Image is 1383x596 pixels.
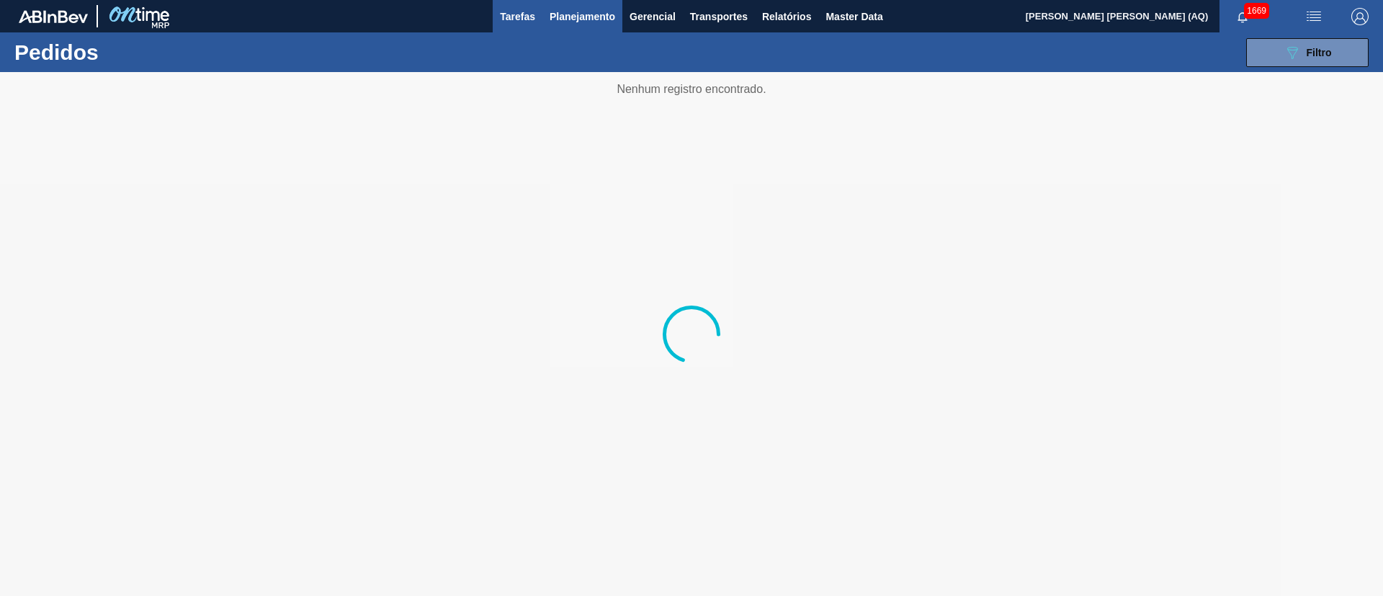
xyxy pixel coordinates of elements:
[14,44,230,61] h1: Pedidos
[1305,8,1322,25] img: userActions
[1351,8,1369,25] img: Logout
[1307,47,1332,58] span: Filtro
[630,8,676,25] span: Gerencial
[762,8,811,25] span: Relatórios
[500,8,535,25] span: Tarefas
[825,8,882,25] span: Master Data
[690,8,748,25] span: Transportes
[19,10,88,23] img: TNhmsLtSVTkK8tSr43FrP2fwEKptu5GPRR3wAAAABJRU5ErkJggg==
[550,8,615,25] span: Planejamento
[1219,6,1266,27] button: Notificações
[1246,38,1369,67] button: Filtro
[1244,3,1269,19] span: 1669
